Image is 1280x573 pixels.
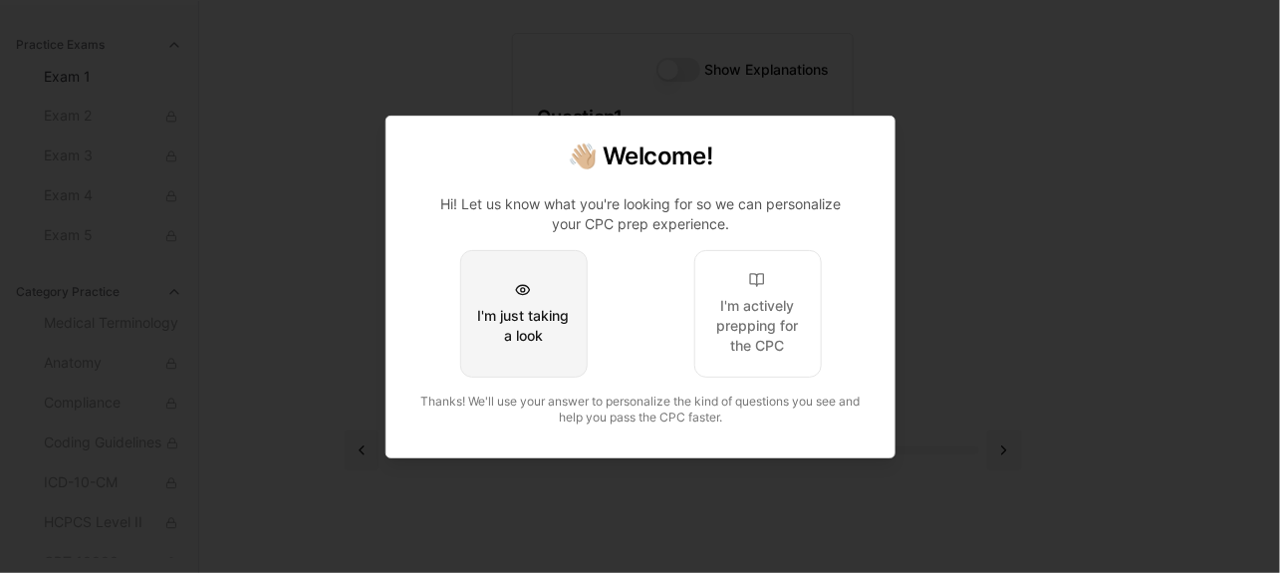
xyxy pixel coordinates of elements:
button: I'm just taking a look [459,250,587,378]
div: I'm just taking a look [476,306,570,346]
span: Thanks! We'll use your answer to personalize the kind of questions you see and help you pass the ... [420,394,860,425]
div: I'm actively prepping for the CPC [710,296,804,356]
label: Font Size [8,139,69,155]
h2: 👋🏼 Welcome! [410,141,871,172]
a: CPC Practice Exam 1 [30,44,168,61]
a: Back to Top [30,26,108,43]
h3: Style [8,81,1258,103]
p: Hi! Let us know what you're looking for so we can personalize your CPC prep experience. [426,194,855,234]
button: I'm actively prepping for the CPC [693,250,821,378]
div: Outline [8,8,1258,26]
